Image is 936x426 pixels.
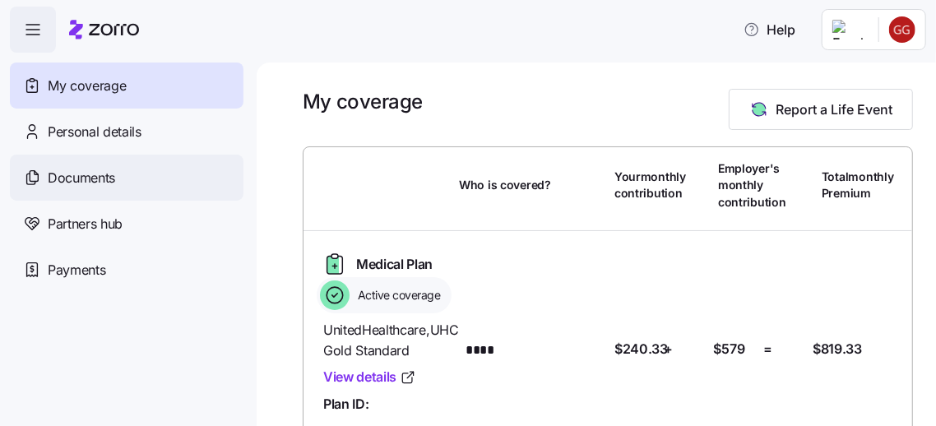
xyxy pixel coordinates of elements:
span: Payments [48,260,105,280]
span: Personal details [48,122,141,142]
span: Documents [48,168,115,188]
a: My coverage [10,63,243,109]
span: Help [744,20,795,39]
span: + [664,339,673,359]
span: Employer's monthly contribution [718,160,786,211]
span: $819.33 [813,339,862,359]
img: Employer logo [832,20,865,39]
span: $579 [714,339,745,359]
img: 7566f14242a0ff3932047aad8d1c6102 [889,16,915,43]
a: Payments [10,247,243,293]
span: Active coverage [353,287,441,303]
span: Plan ID: [323,394,368,414]
h1: My coverage [303,89,423,114]
span: Report a Life Event [776,100,892,119]
span: UnitedHealthcare , UHC Gold Standard [323,320,446,361]
a: Partners hub [10,201,243,247]
span: My coverage [48,76,126,96]
a: View details [323,367,416,387]
span: Medical Plan [356,254,433,275]
button: Report a Life Event [729,89,913,130]
span: $240.33 [614,339,668,359]
span: = [763,339,772,359]
span: Who is covered? [459,177,551,193]
span: Partners hub [48,214,123,234]
button: Help [730,13,809,46]
span: Your monthly contribution [614,169,686,202]
span: Total monthly Premium [822,169,894,202]
a: Personal details [10,109,243,155]
a: Documents [10,155,243,201]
